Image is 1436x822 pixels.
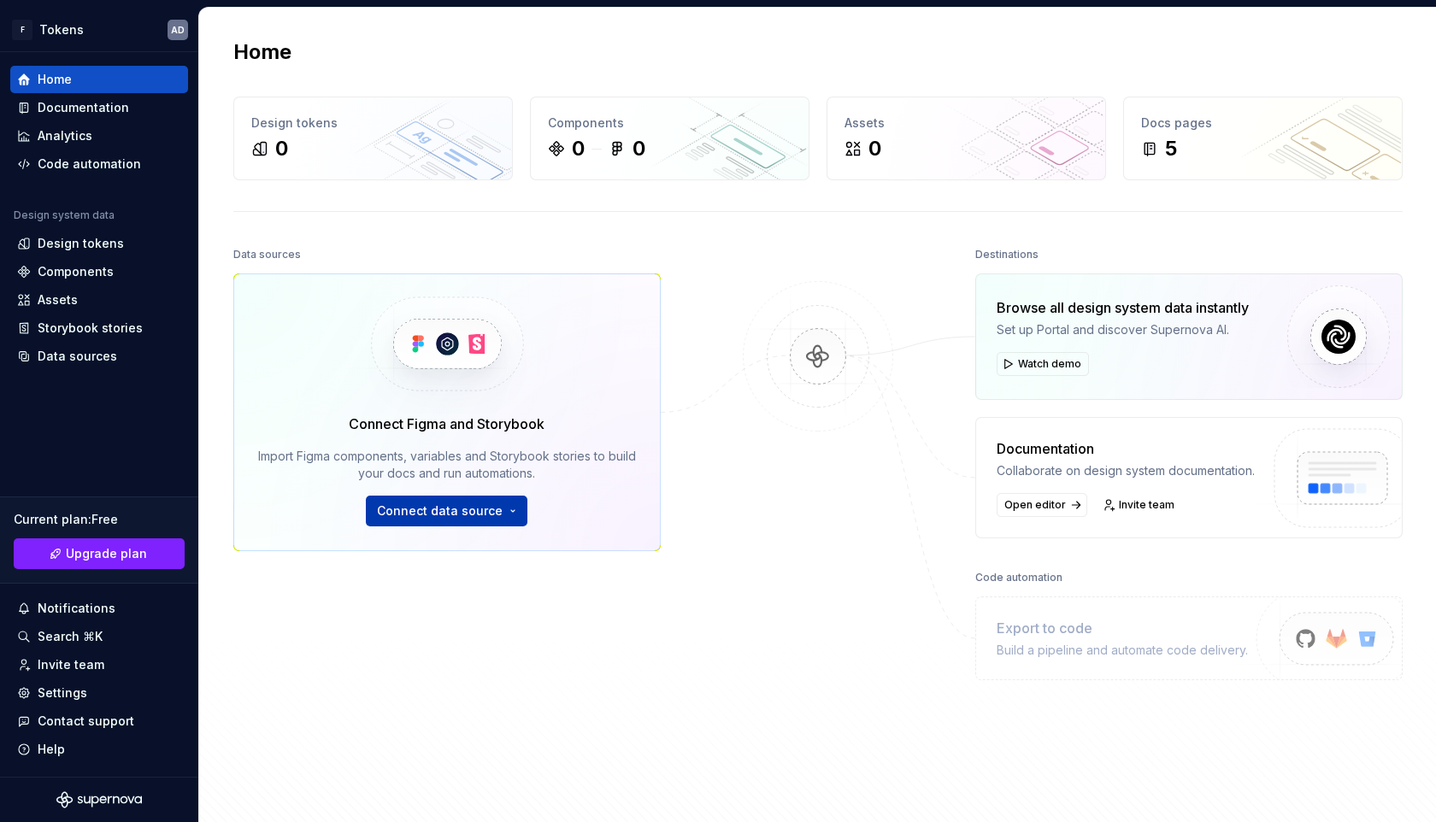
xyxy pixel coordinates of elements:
button: Notifications [10,595,188,622]
a: Assets0 [827,97,1106,180]
div: F [12,20,32,40]
div: Invite team [38,656,104,673]
a: Storybook stories [10,314,188,342]
div: 0 [572,135,585,162]
div: 0 [275,135,288,162]
span: Open editor [1004,498,1066,512]
a: Home [10,66,188,93]
div: Settings [38,684,87,702]
div: Search ⌘K [38,628,103,645]
div: Collaborate on design system documentation. [997,462,1255,479]
a: Analytics [10,122,188,150]
div: Connect Figma and Storybook [349,414,544,434]
button: Connect data source [366,496,527,526]
div: 5 [1165,135,1177,162]
button: Watch demo [997,352,1089,376]
a: Invite team [1098,493,1182,517]
a: Design tokens [10,230,188,257]
button: Search ⌘K [10,623,188,650]
div: Code automation [38,156,141,173]
div: Documentation [38,99,129,116]
div: Documentation [997,438,1255,459]
button: Help [10,736,188,763]
span: Invite team [1119,498,1174,512]
a: Data sources [10,343,188,370]
div: Export to code [997,618,1248,638]
a: Documentation [10,94,188,121]
div: Set up Portal and discover Supernova AI. [997,321,1249,338]
div: Home [38,71,72,88]
div: Assets [38,291,78,308]
div: Storybook stories [38,320,143,337]
span: Watch demo [1018,357,1081,371]
div: Build a pipeline and automate code delivery. [997,642,1248,659]
div: Components [38,263,114,280]
div: Design tokens [251,114,495,132]
span: Upgrade plan [66,545,147,562]
div: Analytics [38,127,92,144]
div: Current plan : Free [14,511,185,528]
div: Components [548,114,792,132]
a: Upgrade plan [14,538,185,569]
div: Docs pages [1141,114,1385,132]
div: 0 [633,135,645,162]
div: Data sources [38,348,117,365]
svg: Supernova Logo [56,791,142,808]
div: Help [38,741,65,758]
a: Invite team [10,651,188,678]
div: Destinations [975,243,1039,267]
div: Design tokens [38,235,124,252]
a: Code automation [10,150,188,178]
a: Components [10,258,188,285]
div: AD [171,23,185,37]
a: Components00 [530,97,809,180]
div: Design system data [14,208,115,222]
button: FTokensAD [3,11,195,48]
div: Assets [845,114,1088,132]
button: Contact support [10,708,188,735]
h2: Home [233,38,291,66]
span: Connect data source [377,502,503,520]
div: Data sources [233,243,301,267]
div: Import Figma components, variables and Storybook stories to build your docs and run automations. [258,448,636,482]
a: Assets [10,286,188,314]
a: Docs pages5 [1123,97,1403,180]
a: Open editor [997,493,1087,517]
div: Browse all design system data instantly [997,297,1249,318]
a: Settings [10,679,188,707]
div: Notifications [38,600,115,617]
div: Code automation [975,566,1062,590]
div: Tokens [39,21,84,38]
a: Design tokens0 [233,97,513,180]
div: Contact support [38,713,134,730]
div: 0 [868,135,881,162]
